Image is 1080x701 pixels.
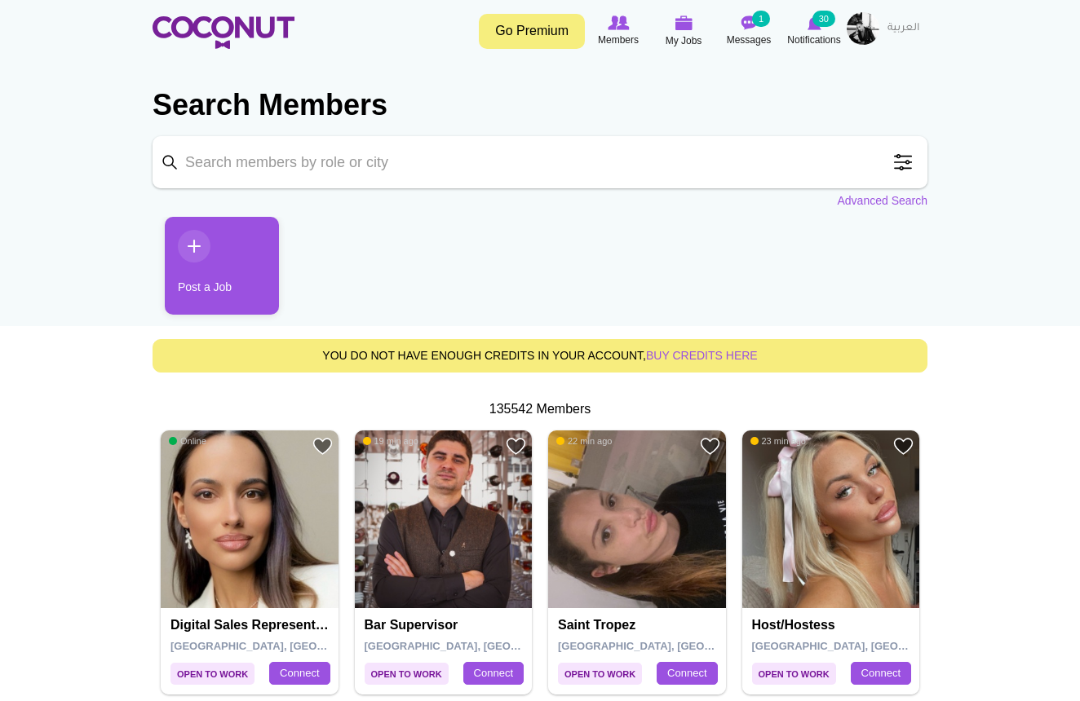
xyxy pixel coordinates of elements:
a: Connect [657,662,717,685]
li: 1 / 1 [153,217,267,327]
input: Search members by role or city [153,136,927,188]
a: Add to Favourites [506,436,526,456]
a: Go Premium [479,14,585,49]
h4: Bar Supervisor [365,618,527,633]
span: Members [598,32,639,48]
span: Open to Work [752,663,836,685]
a: Notifications Notifications 30 [781,12,847,50]
img: Messages [741,15,757,30]
h5: You do not have enough credits in your account, [166,350,914,362]
a: My Jobs My Jobs [651,12,716,51]
h4: Host/Hostess [752,618,914,633]
a: Browse Members Members [586,12,651,50]
h4: Saint tropez [558,618,720,633]
div: 135542 Members [153,400,927,419]
a: العربية [879,12,927,45]
span: 22 min ago [556,435,612,447]
a: Advanced Search [837,192,927,209]
a: Add to Favourites [312,436,333,456]
a: Connect [463,662,524,685]
span: Open to Work [558,663,642,685]
a: Messages Messages 1 [716,12,781,50]
img: My Jobs [675,15,693,30]
span: [GEOGRAPHIC_DATA], [GEOGRAPHIC_DATA] [170,640,403,652]
span: [GEOGRAPHIC_DATA], [GEOGRAPHIC_DATA] [365,640,597,652]
span: 23 min ago [750,435,806,447]
a: Add to Favourites [700,436,720,456]
span: [GEOGRAPHIC_DATA], [GEOGRAPHIC_DATA] [752,640,985,652]
img: Browse Members [608,15,629,30]
a: buy credits here [646,349,758,362]
span: Messages [727,32,772,48]
span: 19 min ago [363,435,418,447]
span: Open to Work [170,663,255,685]
a: Connect [851,662,911,685]
span: [GEOGRAPHIC_DATA], [GEOGRAPHIC_DATA] [558,640,790,652]
small: 1 [752,11,770,27]
img: Home [153,16,294,49]
span: Open to Work [365,663,449,685]
h2: Search Members [153,86,927,125]
img: Notifications [808,15,821,30]
span: Online [169,435,206,447]
small: 30 [812,11,835,27]
span: My Jobs [666,33,702,49]
h4: Digital Sales Representative [170,618,333,633]
a: Post a Job [165,217,279,315]
a: Add to Favourites [893,436,914,456]
a: Connect [269,662,330,685]
span: Notifications [787,32,840,48]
